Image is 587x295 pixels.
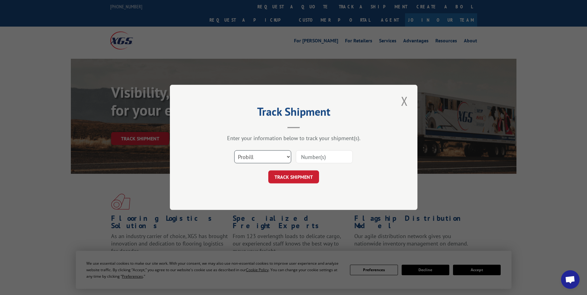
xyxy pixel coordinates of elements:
a: Open chat [561,270,580,289]
input: Number(s) [296,151,353,164]
h2: Track Shipment [201,107,386,119]
button: TRACK SHIPMENT [268,171,319,184]
div: Enter your information below to track your shipment(s). [201,135,386,142]
button: Close modal [399,92,410,109]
